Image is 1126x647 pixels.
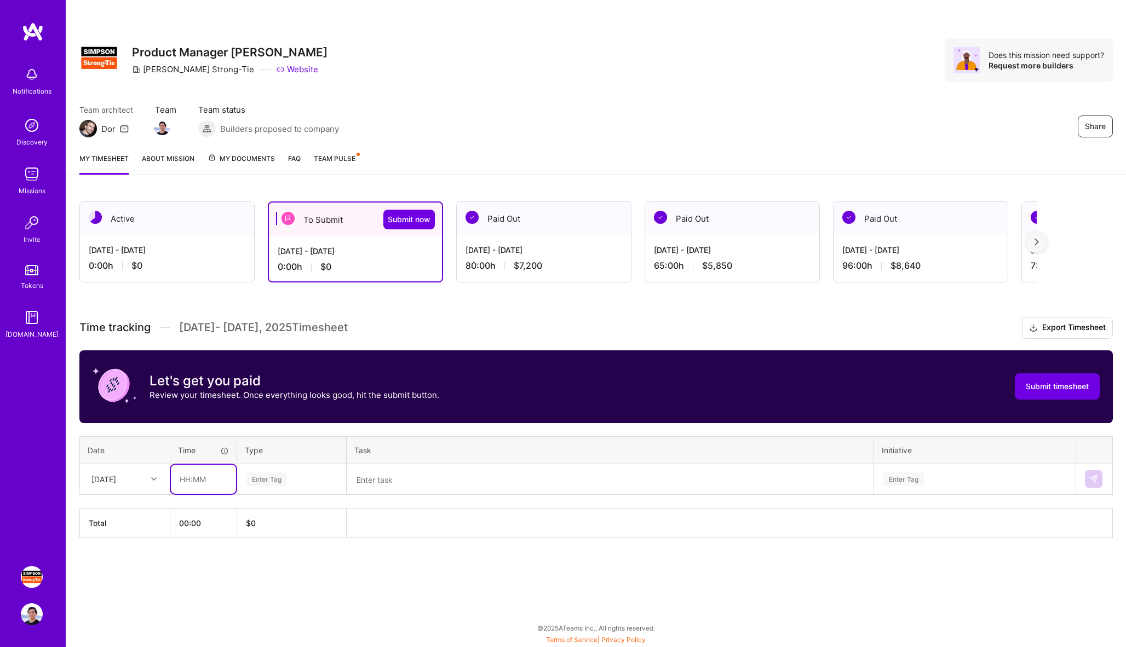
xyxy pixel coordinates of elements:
[281,212,295,225] img: To Submit
[132,63,254,75] div: [PERSON_NAME] Strong-Tie
[883,471,924,488] div: Enter Tag
[288,153,301,175] a: FAQ
[1035,238,1039,246] img: right
[314,154,355,163] span: Team Pulse
[22,22,44,42] img: logo
[91,473,116,485] div: [DATE]
[142,153,194,175] a: About Mission
[314,153,359,175] a: Team Pulse
[21,603,43,625] img: User Avatar
[89,244,245,256] div: [DATE] - [DATE]
[120,124,129,133] i: icon Mail
[645,202,819,235] div: Paid Out
[79,120,97,137] img: Team Architect
[546,636,646,644] span: |
[842,260,999,271] div: 96:00 h
[132,65,141,74] i: icon CompanyGray
[1089,475,1098,483] img: Submit
[989,50,1104,60] div: Does this mission need support?
[66,614,1126,642] div: © 2025 ATeams Inc., All rights reserved.
[178,444,229,456] div: Time
[882,444,1068,456] div: Initiative
[388,214,430,225] span: Submit now
[80,436,170,464] th: Date
[1078,115,1113,137] button: Share
[546,636,598,644] a: Terms of Service
[25,265,38,275] img: tokens
[953,47,980,73] img: Avatar
[79,38,119,78] img: Company Logo
[150,389,439,401] p: Review your timesheet. Once everything looks good, hit the submit button.
[93,363,136,407] img: coin
[466,260,622,271] div: 80:00 h
[601,636,646,644] a: Privacy Policy
[347,436,874,464] th: Task
[208,153,275,175] a: My Documents
[21,114,43,136] img: discovery
[237,436,347,464] th: Type
[89,211,102,224] img: Active
[5,328,59,340] div: [DOMAIN_NAME]
[208,153,275,165] span: My Documents
[1015,373,1100,400] button: Submit timesheet
[24,234,41,245] div: Invite
[1026,381,1089,392] span: Submit timesheet
[79,104,133,115] span: Team architect
[198,120,216,137] img: Builders proposed to company
[466,211,479,224] img: Paid Out
[654,260,811,271] div: 65:00 h
[21,307,43,328] img: guide book
[80,508,170,538] th: Total
[154,119,170,135] img: Team Member Avatar
[654,211,667,224] img: Paid Out
[989,60,1104,71] div: Request more builders
[21,63,43,85] img: bell
[246,518,256,528] span: $ 0
[21,163,43,185] img: teamwork
[457,202,631,235] div: Paid Out
[101,123,116,135] div: Dor
[269,203,442,236] div: To Submit
[891,260,921,271] span: $8,640
[79,321,151,334] span: Time tracking
[834,202,1008,235] div: Paid Out
[246,471,287,488] div: Enter Tag
[179,321,348,334] span: [DATE] - [DATE] , 2025 Timesheet
[702,260,732,271] span: $5,850
[278,245,433,257] div: [DATE] - [DATE]
[18,603,45,625] a: User Avatar
[220,123,339,135] span: Builders proposed to company
[654,244,811,256] div: [DATE] - [DATE]
[16,136,48,148] div: Discovery
[80,202,254,235] div: Active
[842,244,999,256] div: [DATE] - [DATE]
[131,260,142,271] span: $0
[1029,322,1038,334] i: icon Download
[151,476,157,482] i: icon Chevron
[132,45,328,59] h3: Product Manager [PERSON_NAME]
[514,260,542,271] span: $7,200
[466,244,622,256] div: [DATE] - [DATE]
[89,260,245,271] div: 0:00 h
[276,63,318,75] a: Website
[79,153,129,175] a: My timesheet
[155,104,176,115] span: Team
[13,85,51,97] div: Notifications
[278,261,433,273] div: 0:00 h
[21,212,43,234] img: Invite
[150,373,439,389] h3: Let's get you paid
[21,566,43,588] img: Simpson Strong-Tie: Product Manager TY
[155,118,169,136] a: Team Member Avatar
[1022,317,1113,339] button: Export Timesheet
[171,465,236,494] input: HH:MM
[18,566,45,588] a: Simpson Strong-Tie: Product Manager TY
[1085,121,1106,132] span: Share
[1031,211,1044,224] img: Paid Out
[198,104,339,115] span: Team status
[383,210,435,229] button: Submit now
[842,211,855,224] img: Paid Out
[170,508,237,538] th: 00:00
[320,261,331,273] span: $0
[21,280,43,291] div: Tokens
[19,185,45,197] div: Missions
